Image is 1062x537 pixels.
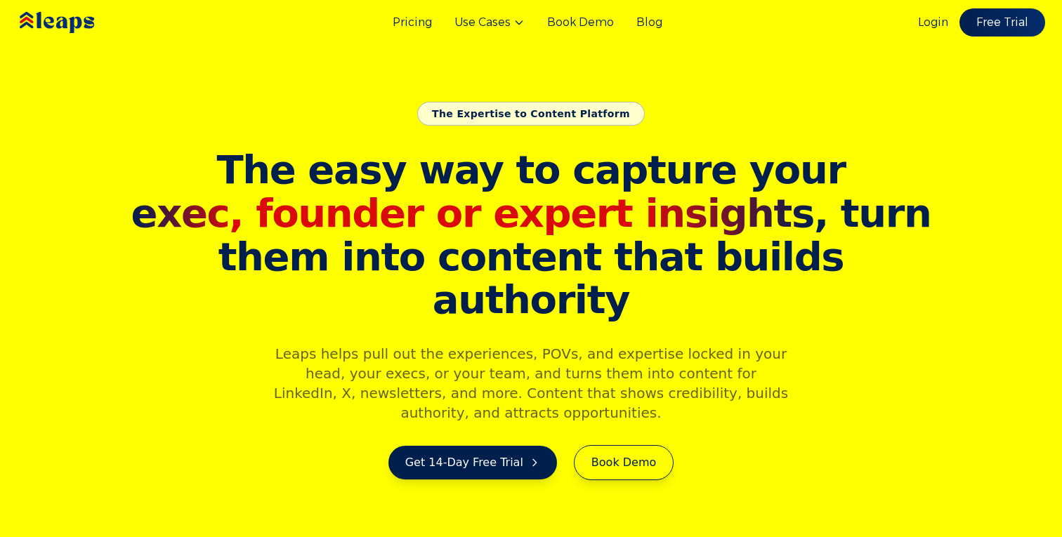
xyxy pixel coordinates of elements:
[636,14,662,31] a: Blog
[261,344,801,423] p: Leaps helps pull out the experiences, POVs, and expertise locked in your head, your execs, or you...
[547,14,614,31] a: Book Demo
[216,147,845,192] span: The easy way to capture your
[388,446,557,479] a: Get 14-Day Free Trial
[131,190,814,236] span: exec, founder or expert insights
[959,8,1045,37] a: Free Trial
[126,192,936,235] span: , turn
[454,14,525,31] button: Use Cases
[918,14,948,31] a: Login
[393,14,432,31] a: Pricing
[126,235,936,321] span: them into content that builds authority
[574,445,674,480] a: Book Demo
[417,102,645,126] div: The Expertise to Content Platform
[17,2,136,43] img: Leaps Logo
